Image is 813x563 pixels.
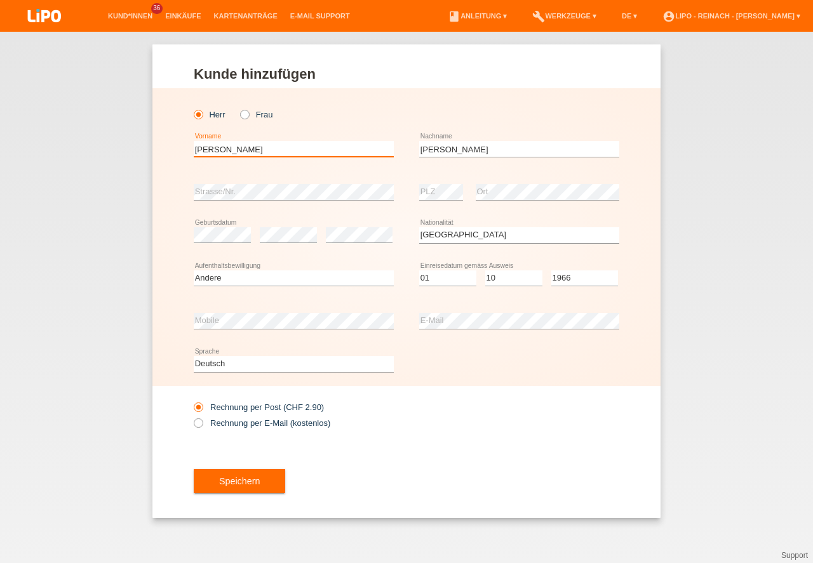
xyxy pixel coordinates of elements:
[781,551,808,560] a: Support
[208,12,284,20] a: Kartenanträge
[240,110,248,118] input: Frau
[441,12,513,20] a: bookAnleitung ▾
[194,469,285,493] button: Speichern
[615,12,643,20] a: DE ▾
[194,110,225,119] label: Herr
[194,66,619,82] h1: Kunde hinzufügen
[448,10,460,23] i: book
[194,402,202,418] input: Rechnung per Post (CHF 2.90)
[219,476,260,486] span: Speichern
[526,12,603,20] a: buildWerkzeuge ▾
[151,3,163,14] span: 36
[194,110,202,118] input: Herr
[656,12,807,20] a: account_circleLIPO - Reinach - [PERSON_NAME] ▾
[284,12,356,20] a: E-Mail Support
[662,10,675,23] i: account_circle
[194,418,330,428] label: Rechnung per E-Mail (kostenlos)
[13,26,76,36] a: LIPO pay
[159,12,207,20] a: Einkäufe
[532,10,545,23] i: build
[194,418,202,434] input: Rechnung per E-Mail (kostenlos)
[102,12,159,20] a: Kund*innen
[240,110,272,119] label: Frau
[194,402,324,412] label: Rechnung per Post (CHF 2.90)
